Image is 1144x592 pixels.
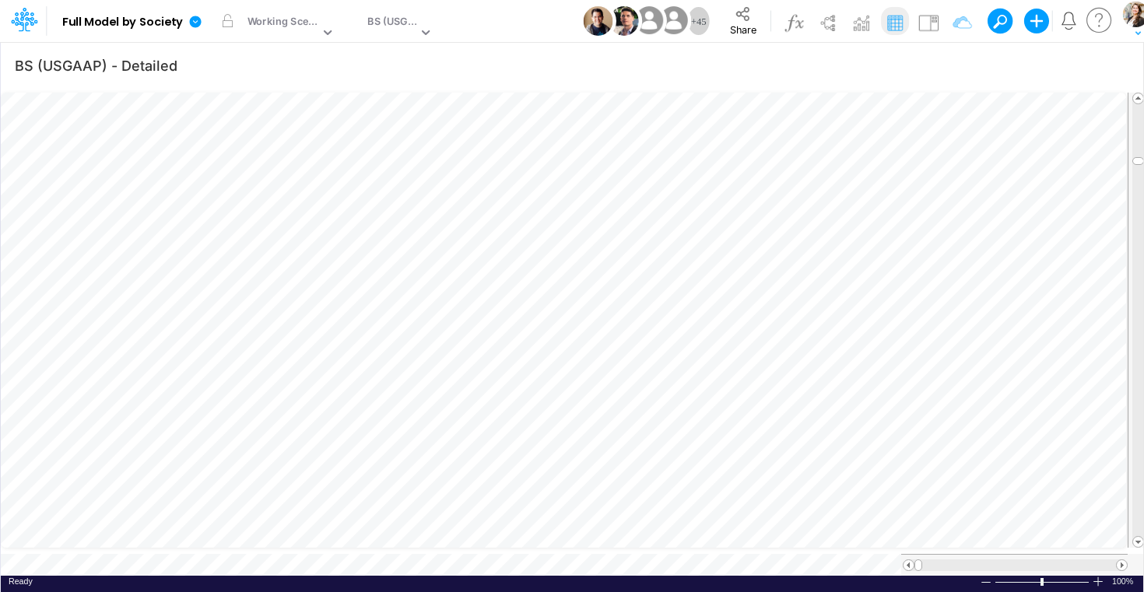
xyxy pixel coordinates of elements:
[367,14,417,32] div: BS (USGAAP)
[584,6,613,36] img: User Image Icon
[1112,576,1135,587] div: Zoom level
[1059,12,1077,30] a: Notifications
[691,16,707,26] span: + 45
[995,576,1092,587] div: Zoom
[1040,578,1044,586] div: Zoom
[730,23,756,35] span: Share
[609,6,639,36] img: User Image Icon
[632,3,667,38] img: User Image Icon
[62,16,183,30] b: Full Model by Society
[9,576,33,586] span: Ready
[9,576,33,587] div: In Ready mode
[1112,576,1135,587] span: 100%
[14,49,805,81] input: Type a title here
[247,14,320,32] div: Working Scenario
[980,576,992,588] div: Zoom Out
[1092,576,1104,587] div: Zoom In
[717,2,770,40] button: Share
[656,3,691,38] img: User Image Icon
